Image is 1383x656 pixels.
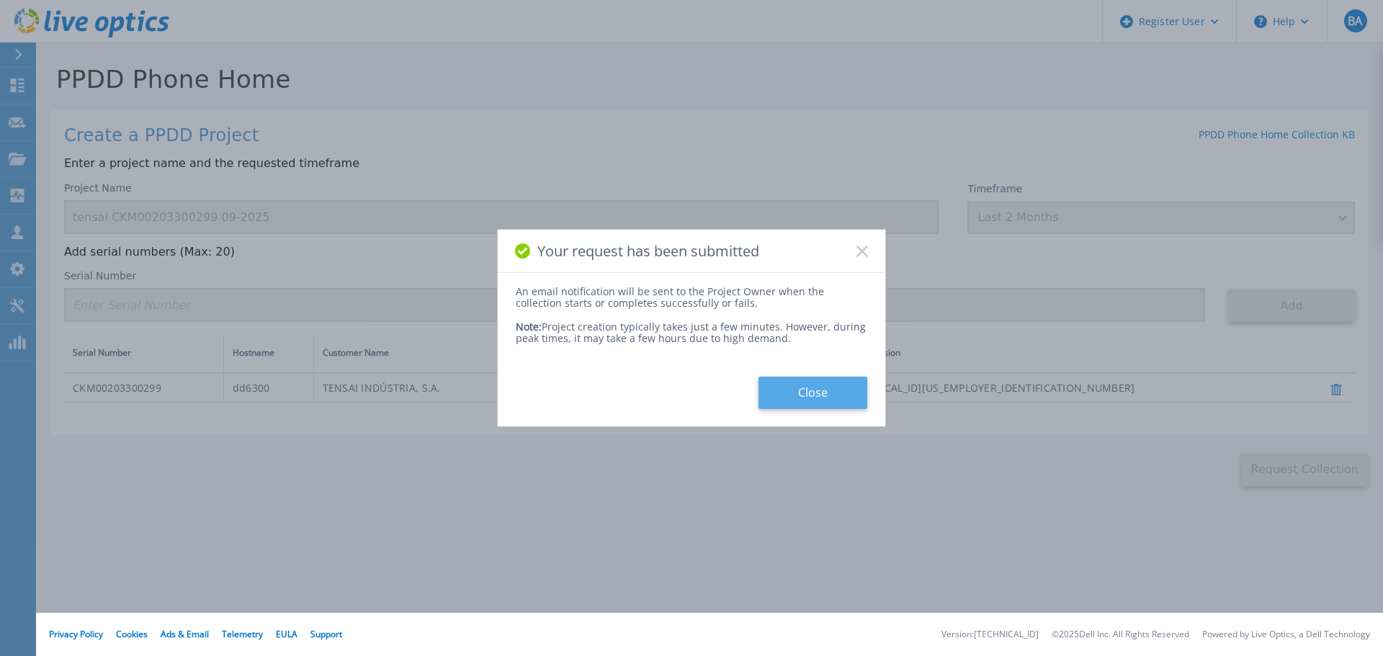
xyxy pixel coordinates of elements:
a: Support [310,628,342,640]
li: Version: [TECHNICAL_ID] [941,630,1039,639]
a: Telemetry [222,628,263,640]
a: Ads & Email [161,628,209,640]
a: EULA [276,628,297,640]
span: Your request has been submitted [537,243,759,259]
div: An email notification will be sent to the Project Owner when the collection starts or completes s... [516,286,867,309]
a: Privacy Policy [49,628,103,640]
li: Powered by Live Optics, a Dell Technology [1202,630,1370,639]
div: Project creation typically takes just a few minutes. However, during peak times, it may take a fe... [516,310,867,344]
a: Cookies [116,628,148,640]
button: Close [758,377,867,409]
li: © 2025 Dell Inc. All Rights Reserved [1052,630,1189,639]
span: Note: [516,320,542,333]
